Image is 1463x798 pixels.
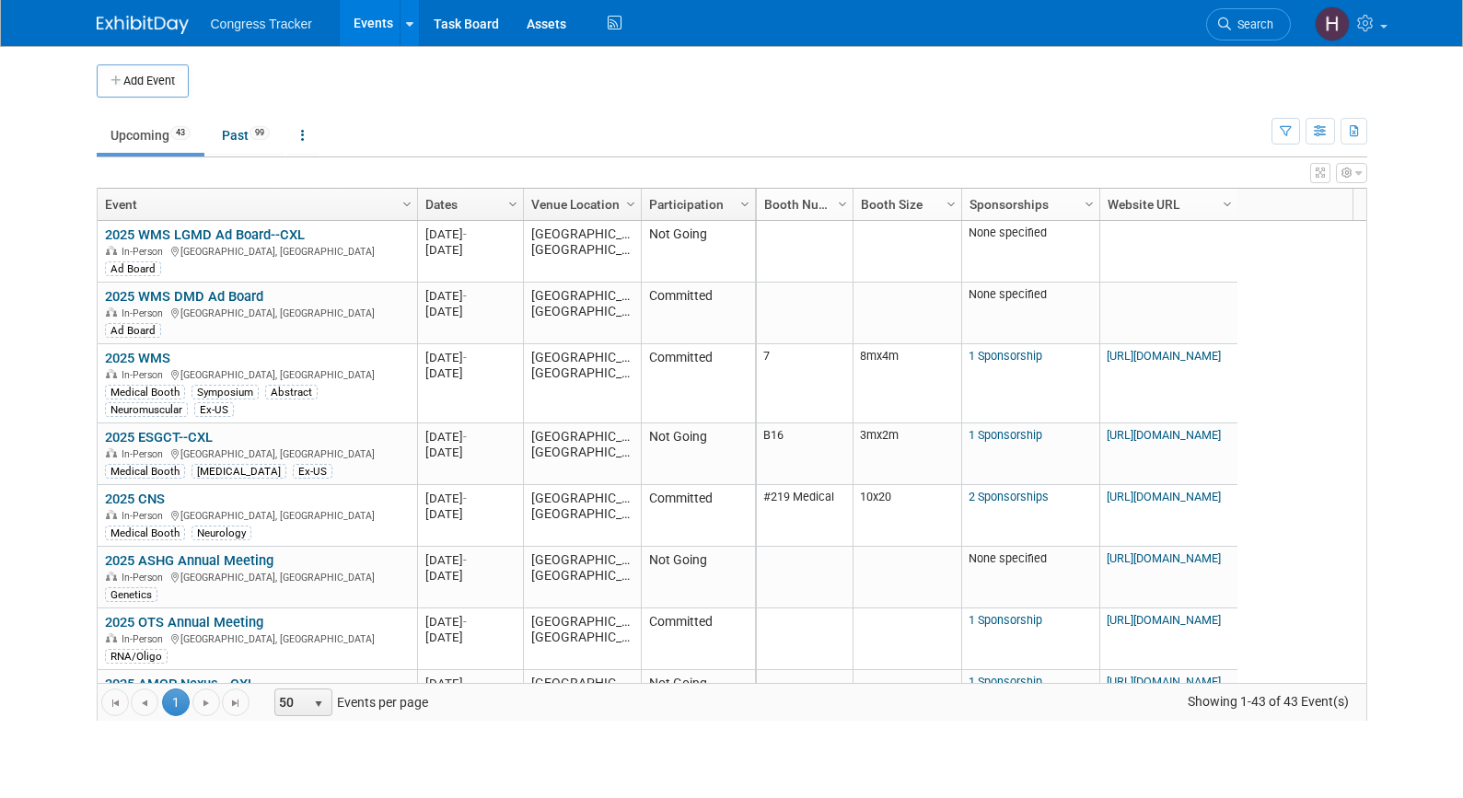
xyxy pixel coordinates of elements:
span: 50 [275,689,307,715]
div: Ad Board [105,261,161,276]
span: In-Person [122,633,168,645]
div: [DATE] [425,506,515,522]
div: Symposium [192,385,259,399]
span: - [463,615,467,629]
span: Column Settings [1082,197,1097,212]
td: [GEOGRAPHIC_DATA], [GEOGRAPHIC_DATA] [523,485,641,547]
div: [GEOGRAPHIC_DATA], [GEOGRAPHIC_DATA] [105,243,409,259]
span: 99 [250,126,270,140]
img: In-Person Event [106,307,117,317]
td: [GEOGRAPHIC_DATA], [GEOGRAPHIC_DATA] [523,423,641,485]
div: [DATE] [425,568,515,584]
span: None specified [969,551,1047,565]
a: 1 Sponsorship [969,613,1042,627]
span: - [463,227,467,241]
a: 2025 AMCP Nexus - CXL [105,676,255,692]
div: [DATE] [425,226,515,242]
a: Column Settings [503,189,523,216]
div: [DATE] [425,445,515,460]
a: 1 Sponsorship [969,675,1042,688]
span: Events per page [250,688,447,716]
a: Column Settings [735,189,755,216]
div: Abstract [265,385,318,399]
span: select [311,697,326,711]
span: - [463,351,467,364]
a: Upcoming43 [97,118,204,153]
div: Ad Board [105,323,161,338]
a: 1 Sponsorship [969,349,1042,363]
a: 2025 CNS [105,491,165,507]
span: Column Settings [505,197,520,212]
a: Column Settings [621,189,641,216]
a: Past99 [208,118,284,153]
a: 2025 ASHG Annual Meeting [105,552,273,569]
td: [GEOGRAPHIC_DATA], [GEOGRAPHIC_DATA] [523,547,641,608]
img: Heather Jones [1315,6,1350,41]
span: In-Person [122,307,168,319]
div: [DATE] [425,304,515,319]
span: In-Person [122,448,168,460]
td: Committed [641,283,755,344]
a: Column Settings [832,189,853,216]
a: [URL][DOMAIN_NAME] [1107,428,1221,442]
img: In-Person Event [106,633,117,642]
div: [GEOGRAPHIC_DATA], [GEOGRAPHIC_DATA] [105,366,409,382]
div: [DATE] [425,630,515,645]
span: 1 [162,688,190,716]
div: [DATE] [425,288,515,304]
span: - [463,430,467,444]
span: Column Settings [400,197,414,212]
div: Neurology [192,526,251,540]
span: Column Settings [1220,197,1235,212]
a: 1 Sponsorship [969,428,1042,442]
a: [URL][DOMAIN_NAME] [1107,551,1221,565]
span: None specified [969,287,1047,301]
a: Sponsorships [970,189,1087,220]
span: - [463,553,467,567]
span: None specified [969,226,1047,239]
td: 8mx4m [853,344,961,423]
div: RNA/Oligo [105,649,168,664]
a: Column Settings [941,189,961,216]
span: In-Person [122,572,168,584]
a: [URL][DOMAIN_NAME] [1107,675,1221,688]
a: 2025 ESGCT--CXL [105,429,213,445]
td: Committed [641,344,755,423]
td: 3mx2m [853,423,961,485]
a: Event [105,189,405,220]
div: [DATE] [425,242,515,258]
td: Not Going [641,221,755,283]
img: ExhibitDay [97,16,189,34]
div: Neuromuscular [105,402,188,417]
div: [GEOGRAPHIC_DATA], [GEOGRAPHIC_DATA] [105,305,409,320]
a: Dates [425,189,511,220]
a: Column Settings [397,189,417,216]
span: 43 [170,126,191,140]
span: Search [1231,17,1273,31]
div: [DATE] [425,676,515,691]
div: Ex-US [293,464,332,479]
span: - [463,492,467,505]
span: In-Person [122,369,168,381]
img: In-Person Event [106,369,117,378]
div: [DATE] [425,552,515,568]
a: Column Settings [1079,189,1099,216]
img: In-Person Event [106,448,117,457]
div: [DATE] [425,365,515,381]
td: B16 [757,423,853,485]
a: [URL][DOMAIN_NAME] [1107,490,1221,503]
td: Not Going [641,670,755,744]
td: [GEOGRAPHIC_DATA][US_STATE], [GEOGRAPHIC_DATA] [523,670,641,744]
span: In-Person [122,510,168,522]
div: Ex-US [194,402,234,417]
span: Column Settings [737,197,752,212]
div: [DATE] [425,429,515,445]
a: Booth Number [764,189,841,220]
div: [GEOGRAPHIC_DATA], [GEOGRAPHIC_DATA] [105,569,409,584]
a: 2025 OTS Annual Meeting [105,614,263,630]
a: Column Settings [1217,189,1237,216]
div: Genetics [105,587,157,602]
td: Not Going [641,547,755,608]
a: 2025 WMS DMD Ad Board [105,288,263,305]
td: 7 [757,344,853,423]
